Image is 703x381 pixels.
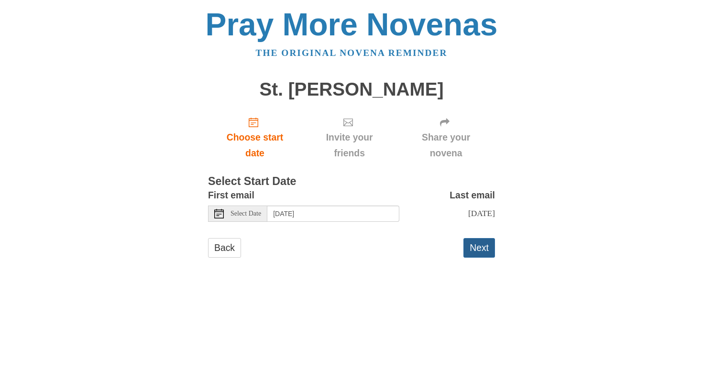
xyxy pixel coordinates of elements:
span: Choose start date [218,130,292,161]
h3: Select Start Date [208,175,495,188]
a: The original novena reminder [256,48,448,58]
div: Click "Next" to confirm your start date first. [302,109,397,166]
span: [DATE] [468,208,495,218]
span: Share your novena [406,130,485,161]
span: Select Date [231,210,261,217]
span: Invite your friends [311,130,387,161]
h1: St. [PERSON_NAME] [208,79,495,100]
button: Next [463,238,495,258]
a: Choose start date [208,109,302,166]
label: Last email [450,187,495,203]
div: Click "Next" to confirm your start date first. [397,109,495,166]
a: Back [208,238,241,258]
a: Pray More Novenas [206,7,498,42]
label: First email [208,187,254,203]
